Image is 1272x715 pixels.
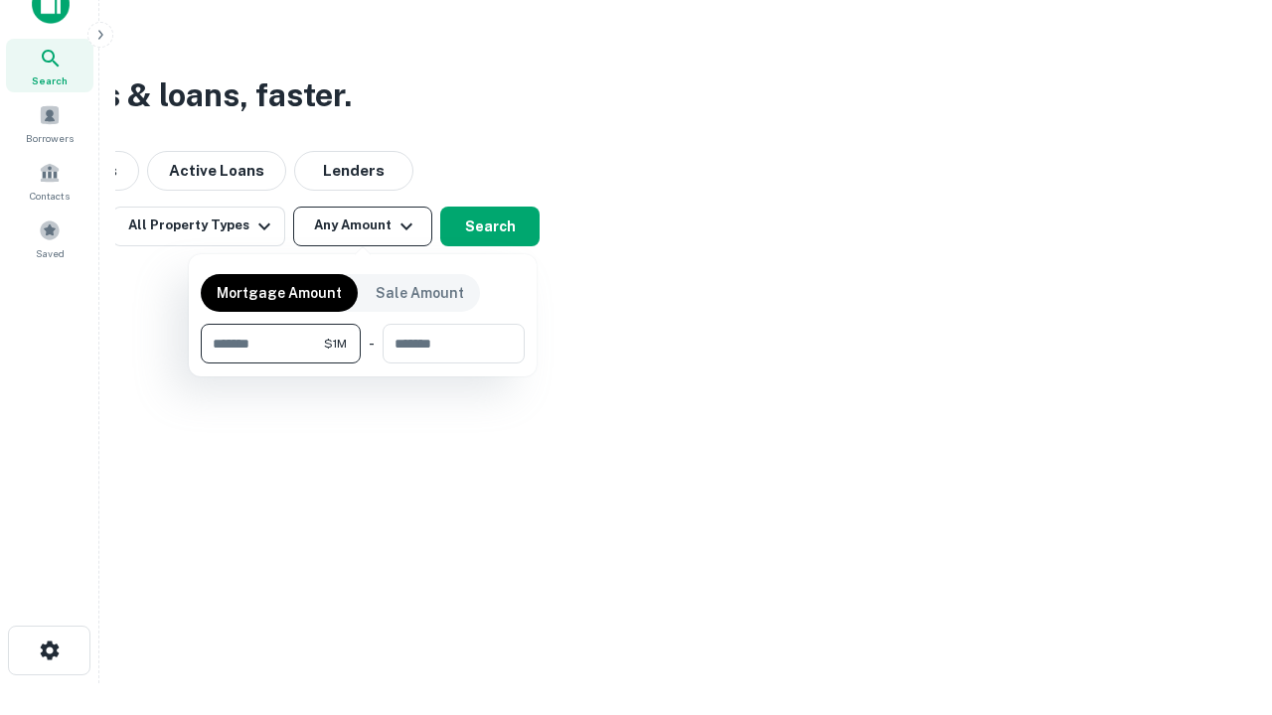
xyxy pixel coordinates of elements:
[324,335,347,353] span: $1M
[369,324,375,363] div: -
[1173,556,1272,651] iframe: Chat Widget
[217,282,342,304] p: Mortgage Amount
[376,282,464,304] p: Sale Amount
